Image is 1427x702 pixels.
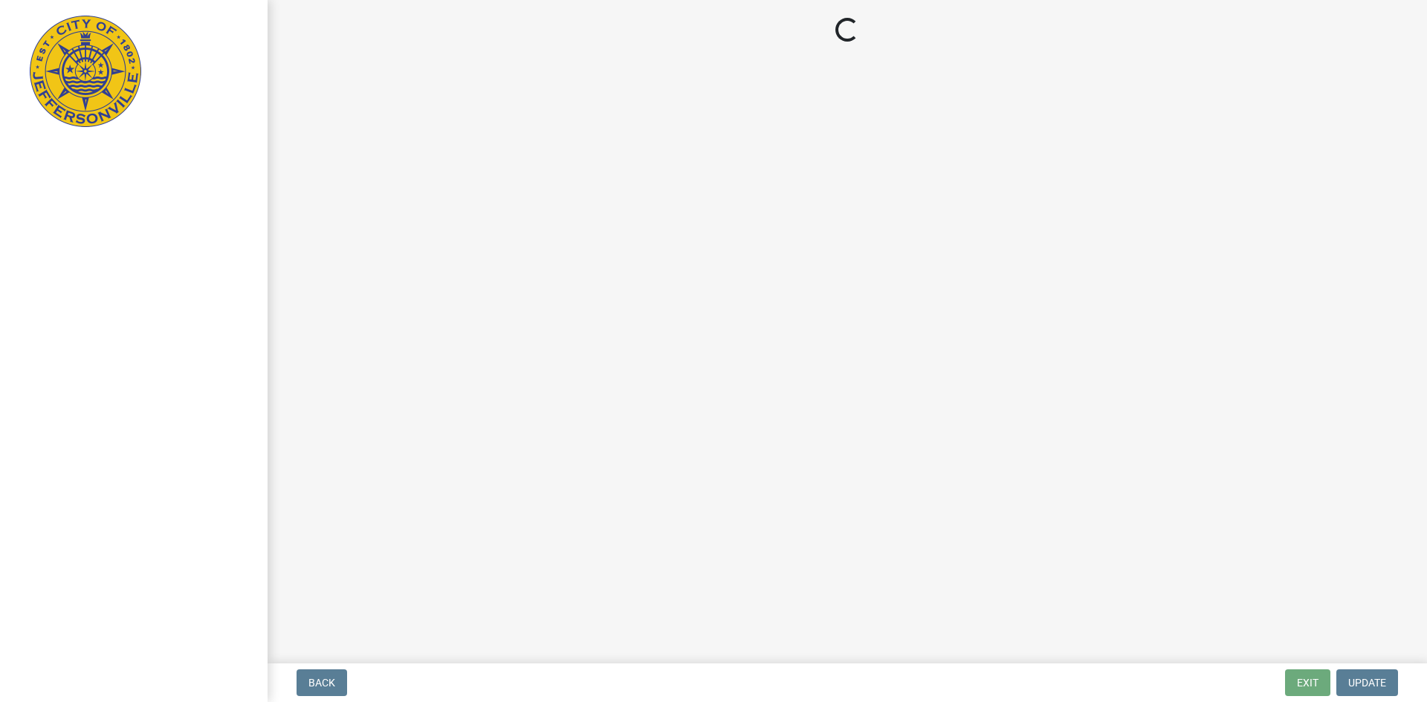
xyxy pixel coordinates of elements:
button: Back [297,669,347,696]
span: Update [1348,677,1386,689]
button: Update [1336,669,1398,696]
span: Back [308,677,335,689]
img: City of Jeffersonville, Indiana [30,16,141,127]
button: Exit [1285,669,1330,696]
